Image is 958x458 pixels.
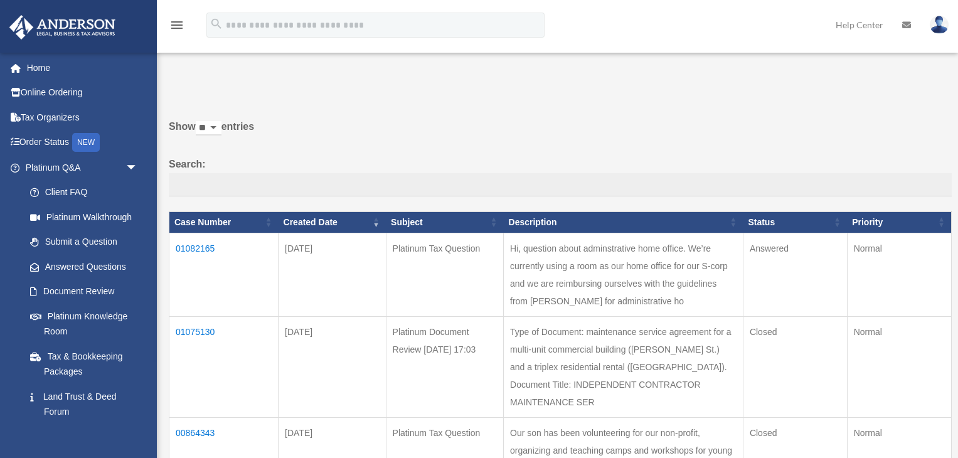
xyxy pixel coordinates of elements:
label: Search: [169,156,952,197]
img: Anderson Advisors Platinum Portal [6,15,119,40]
td: Normal [847,233,951,316]
a: menu [169,22,184,33]
i: menu [169,18,184,33]
td: Type of Document: maintenance service agreement for a multi-unit commercial building ([PERSON_NAM... [504,316,743,417]
a: Tax Organizers [9,105,157,130]
th: Created Date: activate to sort column ascending [279,212,386,233]
th: Priority: activate to sort column ascending [847,212,951,233]
a: Home [9,55,157,80]
td: Answered [743,233,847,316]
a: Order StatusNEW [9,130,157,156]
td: Normal [847,316,951,417]
a: Answered Questions [18,254,144,279]
td: Platinum Document Review [DATE] 17:03 [386,316,503,417]
img: User Pic [930,16,949,34]
th: Case Number: activate to sort column ascending [169,212,279,233]
a: Client FAQ [18,180,151,205]
td: 01082165 [169,233,279,316]
a: Platinum Walkthrough [18,205,151,230]
a: Submit a Question [18,230,151,255]
a: Tax & Bookkeeping Packages [18,344,151,384]
td: Hi, question about adminstrative home office. We’re currently using a room as our home office for... [504,233,743,316]
a: Platinum Knowledge Room [18,304,151,344]
td: Platinum Tax Question [386,233,503,316]
td: Closed [743,316,847,417]
th: Subject: activate to sort column ascending [386,212,503,233]
a: Online Ordering [9,80,157,105]
a: Platinum Q&Aarrow_drop_down [9,155,151,180]
th: Description: activate to sort column ascending [504,212,743,233]
div: NEW [72,133,100,152]
th: Status: activate to sort column ascending [743,212,847,233]
label: Show entries [169,118,952,148]
td: [DATE] [279,233,386,316]
a: Document Review [18,279,151,304]
select: Showentries [196,121,221,136]
input: Search: [169,173,952,197]
td: [DATE] [279,316,386,417]
span: arrow_drop_down [125,155,151,181]
td: 01075130 [169,316,279,417]
i: search [210,17,223,31]
a: Land Trust & Deed Forum [18,384,151,424]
